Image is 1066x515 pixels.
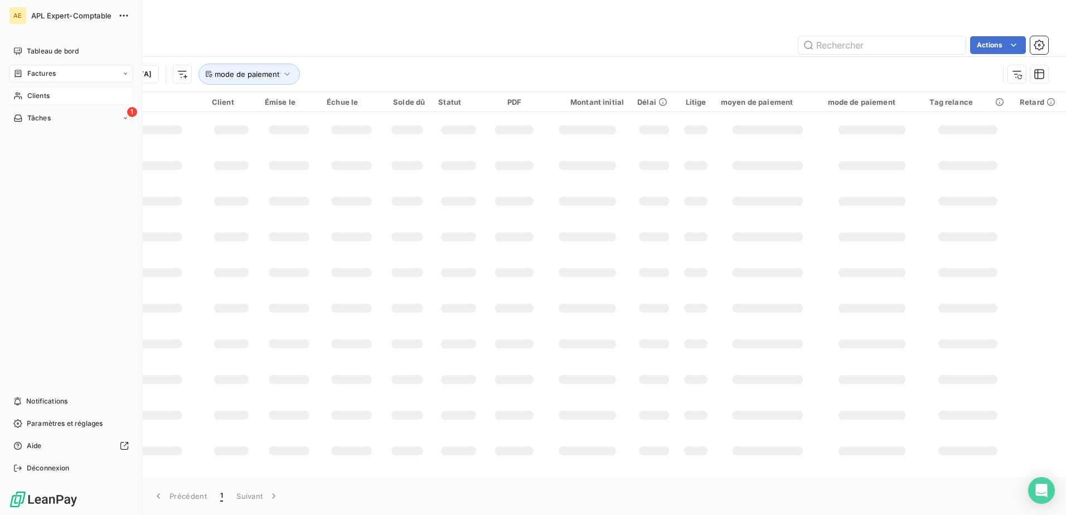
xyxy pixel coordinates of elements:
button: mode de paiement [198,64,300,85]
span: APL Expert-Comptable [31,11,112,20]
button: 1 [214,484,230,508]
img: Logo LeanPay [9,490,78,508]
div: Solde dû [390,98,425,106]
span: Clients [27,91,50,101]
span: Tâches [27,113,51,123]
div: Tag relance [929,98,1006,106]
a: Aide [9,437,133,455]
div: mode de paiement [828,98,917,106]
div: Open Intercom Messenger [1028,477,1055,504]
button: Suivant [230,484,286,508]
span: Paramètres et réglages [27,419,103,429]
div: Statut [438,98,478,106]
span: Notifications [26,396,67,406]
span: 1 [220,490,223,502]
div: Émise le [265,98,313,106]
div: Client [212,98,251,106]
span: mode de paiement [215,70,279,79]
div: PDF [492,98,537,106]
div: AE [9,7,27,25]
span: 1 [127,107,137,117]
div: Montant initial [550,98,624,106]
span: Factures [27,69,56,79]
input: Rechercher [798,36,966,54]
div: Délai [637,98,671,106]
div: Échue le [327,98,376,106]
div: Litige [684,98,708,106]
div: moyen de paiement [721,98,815,106]
span: Tableau de bord [27,46,79,56]
span: Aide [27,441,42,451]
button: Actions [970,36,1026,54]
div: Retard [1020,98,1059,106]
button: Précédent [146,484,214,508]
span: Déconnexion [27,463,70,473]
